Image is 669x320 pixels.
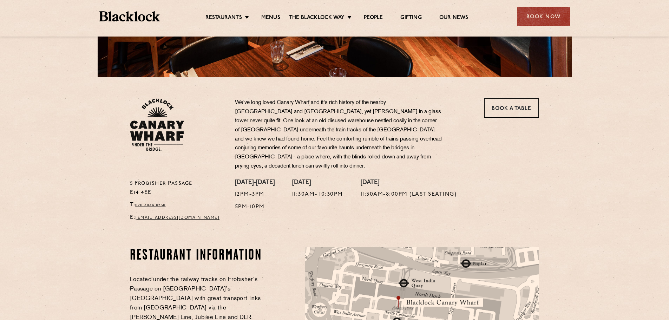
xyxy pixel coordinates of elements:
[205,14,242,22] a: Restaurants
[136,216,219,220] a: [EMAIL_ADDRESS][DOMAIN_NAME]
[484,98,539,118] a: Book a Table
[130,213,224,222] p: E:
[130,247,264,265] h2: Restaurant Information
[361,190,457,199] p: 11:30am-8:00pm (Last Seating)
[235,190,275,199] p: 12pm-3pm
[439,14,468,22] a: Our News
[361,179,457,187] h4: [DATE]
[130,98,184,151] img: BL_CW_Logo_Website.svg
[235,179,275,187] h4: [DATE]-[DATE]
[130,201,224,210] p: T:
[261,14,280,22] a: Menus
[517,7,570,26] div: Book Now
[400,14,421,22] a: Gifting
[99,11,160,21] img: BL_Textured_Logo-footer-cropped.svg
[292,190,343,199] p: 11:30am- 10:30pm
[135,203,166,207] a: 020 3034 0230
[130,179,224,197] p: 5 Frobisher Passage E14 4EE
[289,14,345,22] a: The Blacklock Way
[364,14,383,22] a: People
[235,203,275,212] p: 5pm-10pm
[235,98,442,171] p: We’ve long loved Canary Wharf and it's rich history of the nearby [GEOGRAPHIC_DATA] and [GEOGRAPH...
[292,179,343,187] h4: [DATE]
